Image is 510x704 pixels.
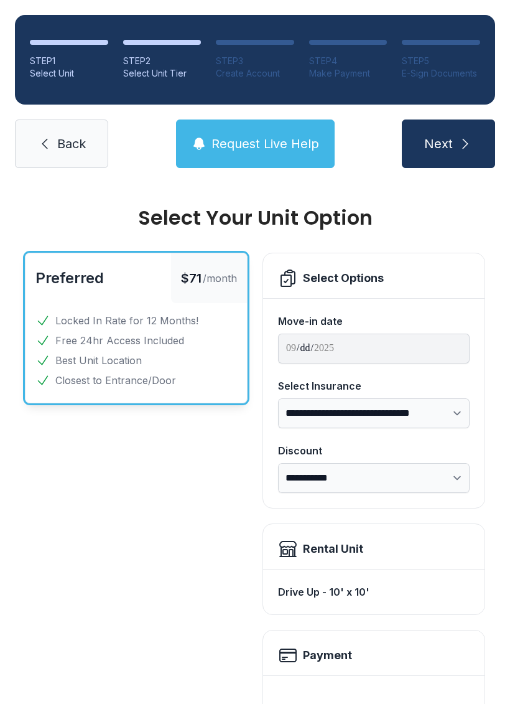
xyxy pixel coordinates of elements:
[303,270,384,287] div: Select Options
[35,269,104,287] span: Preferred
[278,580,470,604] div: Drive Up - 10' x 10'
[30,67,108,80] div: Select Unit
[181,270,202,287] span: $71
[424,135,453,153] span: Next
[55,333,184,348] span: Free 24hr Access Included
[25,208,485,228] div: Select Your Unit Option
[278,398,470,428] select: Select Insurance
[402,55,480,67] div: STEP 5
[35,268,104,288] button: Preferred
[123,67,202,80] div: Select Unit Tier
[278,334,470,364] input: Move-in date
[278,378,470,393] div: Select Insurance
[309,67,387,80] div: Make Payment
[278,443,470,458] div: Discount
[278,463,470,493] select: Discount
[55,373,176,388] span: Closest to Entrance/Door
[303,647,352,664] h2: Payment
[309,55,387,67] div: STEP 4
[55,353,142,368] span: Best Unit Location
[303,540,363,558] div: Rental Unit
[57,135,86,153] span: Back
[30,55,108,67] div: STEP 1
[123,55,202,67] div: STEP 2
[211,135,319,153] span: Request Live Help
[402,67,480,80] div: E-Sign Documents
[55,313,198,328] span: Locked In Rate for 12 Months!
[203,271,237,286] span: /month
[216,55,294,67] div: STEP 3
[278,314,470,329] div: Move-in date
[216,67,294,80] div: Create Account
